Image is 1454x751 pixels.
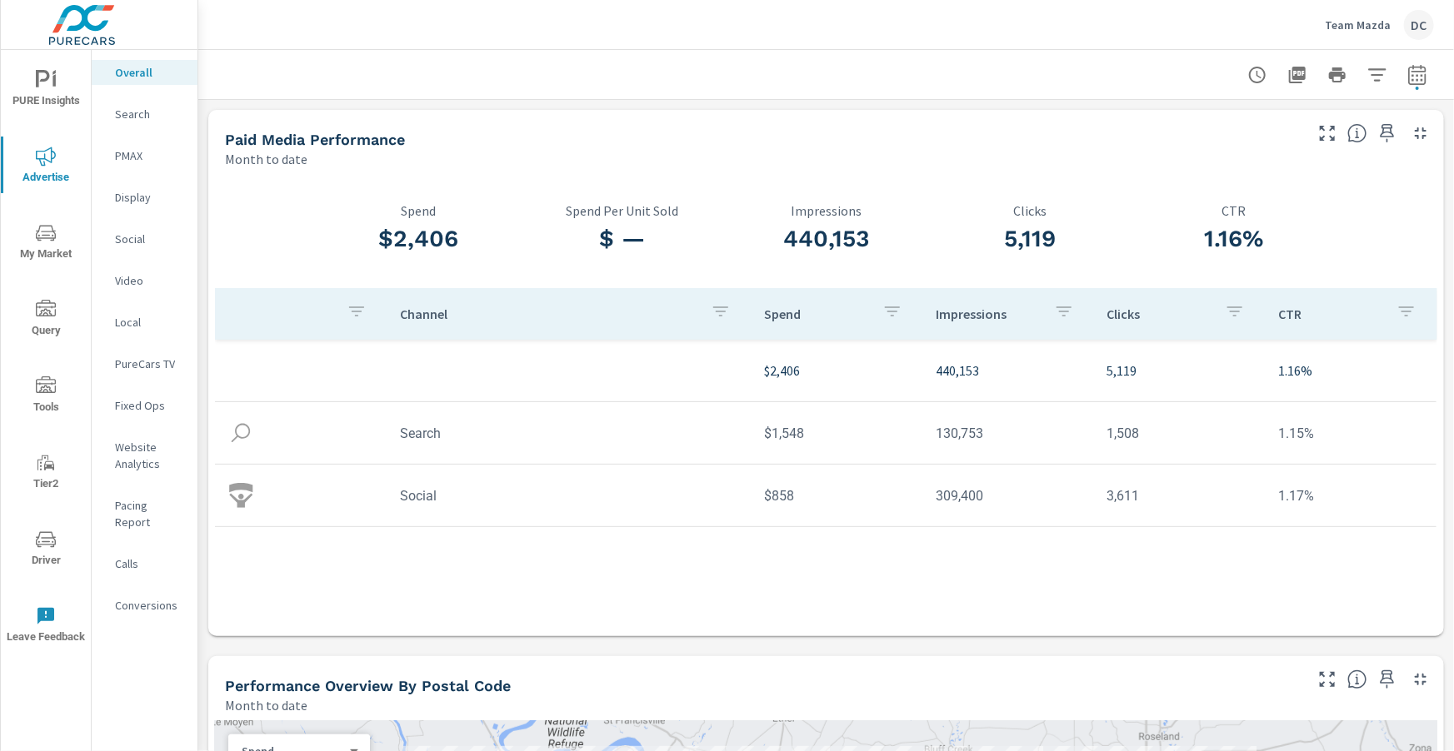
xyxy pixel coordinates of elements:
[115,356,184,372] p: PureCars TV
[228,483,253,508] img: icon-social.svg
[764,306,869,322] p: Spend
[751,475,922,517] td: $858
[400,306,697,322] p: Channel
[115,189,184,206] p: Display
[92,493,197,535] div: Pacing Report
[1278,306,1383,322] p: CTR
[928,203,1132,218] p: Clicks
[1107,361,1252,380] p: 5,119
[115,555,184,572] p: Calls
[92,593,197,618] div: Conversions
[92,102,197,127] div: Search
[1374,666,1401,693] span: Save this to your personalized report
[521,225,725,253] h3: $ —
[6,453,86,494] span: Tier2
[1374,120,1401,147] span: Save this to your personalized report
[228,420,253,445] img: icon-search.svg
[92,60,197,85] div: Overall
[1132,203,1336,218] p: CTR
[115,106,184,122] p: Search
[115,597,184,614] p: Conversions
[92,435,197,476] div: Website Analytics
[1094,412,1266,455] td: 1,508
[936,306,1041,322] p: Impressions
[115,439,184,472] p: Website Analytics
[225,677,511,694] h5: Performance Overview By Postal Code
[387,412,751,455] td: Search
[1278,361,1423,380] p: 1.16%
[1132,225,1336,253] h3: 1.16%
[1347,123,1367,143] span: Understand performance metrics over the selected time range.
[724,225,928,253] h3: 440,153
[92,351,197,376] div: PureCars TV
[115,147,184,164] p: PMAX
[6,70,86,111] span: PURE Insights
[92,268,197,293] div: Video
[1407,120,1434,147] button: Minimize Widget
[521,203,725,218] p: Spend Per Unit Sold
[724,203,928,218] p: Impressions
[6,530,86,570] span: Driver
[764,361,909,380] p: $2,406
[1107,306,1212,322] p: Clicks
[6,300,86,341] span: Query
[92,551,197,576] div: Calls
[92,185,197,210] div: Display
[1407,666,1434,693] button: Minimize Widget
[1314,120,1341,147] button: Make Fullscreen
[115,314,184,331] p: Local
[928,225,1132,253] h3: 5,119
[1404,10,1434,40] div: DC
[936,361,1081,380] p: 440,153
[6,376,86,417] span: Tools
[92,226,197,251] div: Social
[225,149,307,169] p: Month to date
[6,223,86,264] span: My Market
[92,143,197,168] div: PMAX
[1361,58,1394,92] button: Apply Filters
[115,231,184,247] p: Social
[1265,475,1437,517] td: 1.17%
[115,497,184,530] p: Pacing Report
[6,606,86,647] span: Leave Feedback
[922,412,1094,455] td: 130,753
[1314,666,1341,693] button: Make Fullscreen
[1347,669,1367,689] span: Understand performance data by postal code. Individual postal codes can be selected and expanded ...
[225,695,307,715] p: Month to date
[317,203,521,218] p: Spend
[1401,58,1434,92] button: Select Date Range
[115,272,184,289] p: Video
[1,50,91,663] div: nav menu
[922,475,1094,517] td: 309,400
[115,397,184,414] p: Fixed Ops
[387,475,751,517] td: Social
[1325,17,1391,32] p: Team Mazda
[317,225,521,253] h3: $2,406
[1094,475,1266,517] td: 3,611
[115,64,184,81] p: Overall
[225,131,405,148] h5: Paid Media Performance
[751,412,922,455] td: $1,548
[92,393,197,418] div: Fixed Ops
[1265,412,1437,455] td: 1.15%
[92,310,197,335] div: Local
[1321,58,1354,92] button: Print Report
[6,147,86,187] span: Advertise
